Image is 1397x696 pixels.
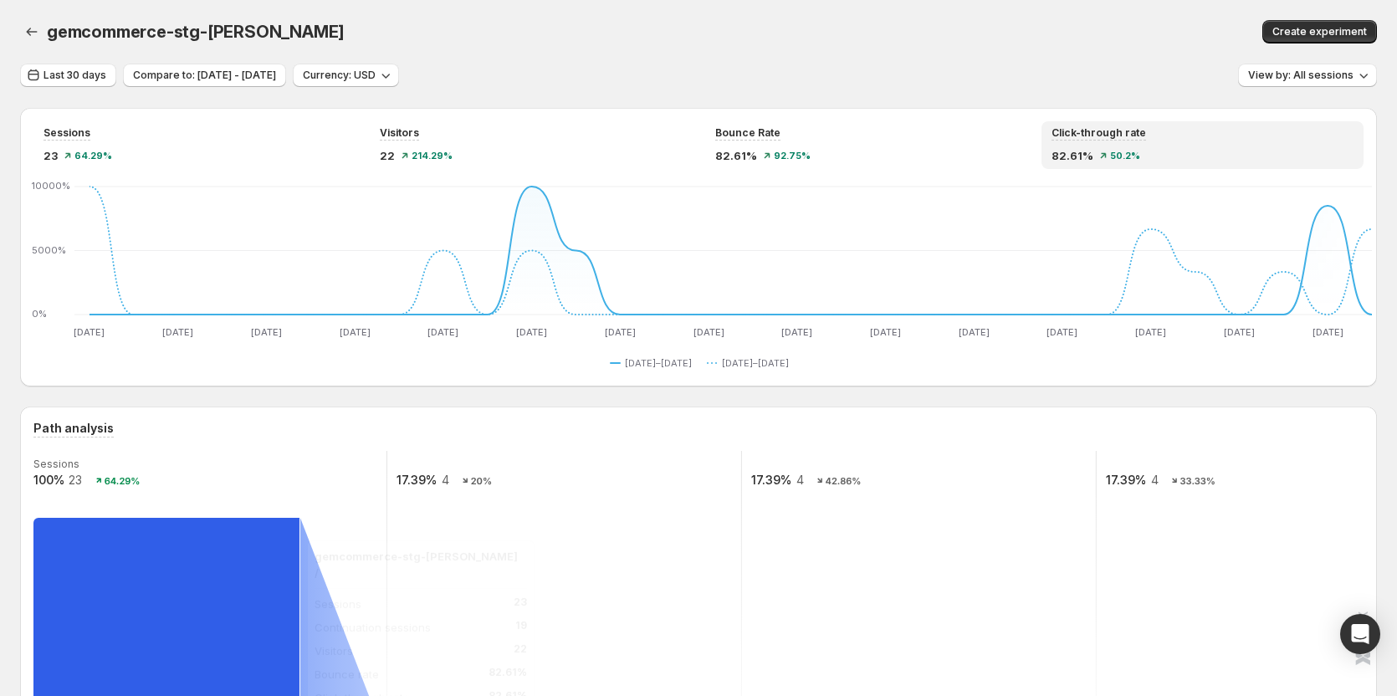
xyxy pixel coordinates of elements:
span: Compare to: [DATE] - [DATE] [133,69,276,82]
span: Sessions [43,126,90,140]
div: Open Intercom Messenger [1340,614,1380,654]
span: Bounce Rate [715,126,780,140]
button: Create experiment [1262,20,1377,43]
text: 17.39% [397,473,437,487]
text: 23 [69,473,82,487]
text: [DATE] [605,326,636,338]
text: 4 [1151,473,1159,487]
button: Currency: USD [293,64,399,87]
span: Click-through rate [1052,126,1146,140]
text: [DATE] [427,326,458,338]
text: 17.39% [751,473,791,487]
text: [DATE] [781,326,812,338]
span: Currency: USD [303,69,376,82]
span: 22 [380,147,395,164]
text: [DATE] [340,326,371,338]
text: 0% [32,308,47,320]
span: 50.2% [1110,151,1140,161]
text: 100% [33,473,64,487]
text: [DATE] [1135,326,1166,338]
text: [DATE] [162,326,193,338]
text: 42.86% [826,475,862,487]
span: 214.29% [412,151,453,161]
span: 82.61% [715,147,757,164]
button: Compare to: [DATE] - [DATE] [123,64,286,87]
text: [DATE] [870,326,901,338]
text: 10000% [32,180,70,192]
text: 17.39% [1106,473,1146,487]
button: View by: All sessions [1238,64,1377,87]
text: 5000% [32,244,66,256]
text: [DATE] [74,326,105,338]
text: 33.33% [1180,475,1215,487]
span: Create experiment [1272,25,1367,38]
span: [DATE]–[DATE] [625,356,692,370]
button: [DATE]–[DATE] [707,353,796,373]
button: Last 30 days [20,64,116,87]
text: 64.29% [105,475,141,487]
text: 20% [471,475,492,487]
text: [DATE] [693,326,724,338]
text: 4 [796,473,804,487]
text: [DATE] [1224,326,1255,338]
span: gemcommerce-stg-[PERSON_NAME] [47,22,345,42]
span: [DATE]–[DATE] [722,356,789,370]
h3: Path analysis [33,420,114,437]
span: 23 [43,147,58,164]
span: Visitors [380,126,419,140]
span: 82.61% [1052,147,1093,164]
span: 92.75% [774,151,811,161]
span: Last 30 days [43,69,106,82]
span: View by: All sessions [1248,69,1354,82]
text: Sessions [33,458,79,470]
text: [DATE] [1313,326,1343,338]
text: [DATE] [251,326,282,338]
span: 64.29% [74,151,112,161]
text: [DATE] [959,326,990,338]
text: 4 [442,473,449,487]
button: [DATE]–[DATE] [610,353,698,373]
text: [DATE] [1046,326,1077,338]
text: [DATE] [516,326,547,338]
